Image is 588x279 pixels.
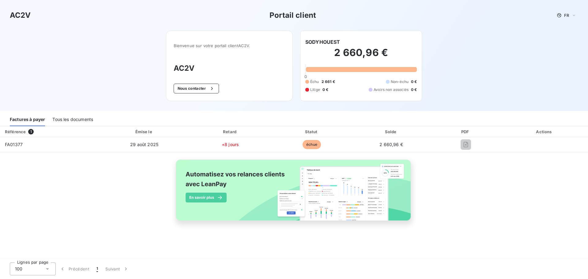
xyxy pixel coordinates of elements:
span: Avoirs non associés [374,87,409,92]
div: Référence [5,129,26,134]
span: 0 € [411,79,417,85]
span: 1 [28,129,34,134]
span: 0 € [411,87,417,92]
img: banner [170,156,418,231]
div: Retard [190,129,270,135]
div: Solde [353,129,429,135]
span: 100 [15,266,22,272]
span: 2 661 € [322,79,335,85]
span: 1 [96,266,98,272]
span: 0 € [322,87,328,92]
h3: Portail client [269,10,316,21]
span: Bienvenue sur votre portail client AC2V . [174,43,285,48]
div: Statut [273,129,351,135]
div: Actions [502,129,587,135]
span: FR [564,13,569,18]
h3: AC2V [10,10,31,21]
span: échue [303,140,321,149]
button: Nous contacter [174,84,219,93]
div: Émise le [101,129,188,135]
span: Litige [310,87,320,92]
span: 2 660,96 € [379,142,403,147]
span: +8 jours [222,142,239,147]
button: Suivant [102,262,133,275]
h3: AC2V [174,63,285,74]
div: PDF [432,129,500,135]
span: 29 août 2025 [130,142,158,147]
span: Échu [310,79,319,85]
span: Non-échu [391,79,409,85]
div: Factures à payer [10,113,45,126]
button: Précédent [56,262,93,275]
span: FA01377 [5,142,23,147]
div: Tous les documents [52,113,93,126]
h6: SODYHOUEST [305,38,340,46]
span: 0 [304,74,307,79]
button: 1 [93,262,102,275]
h2: 2 660,96 € [305,47,417,65]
